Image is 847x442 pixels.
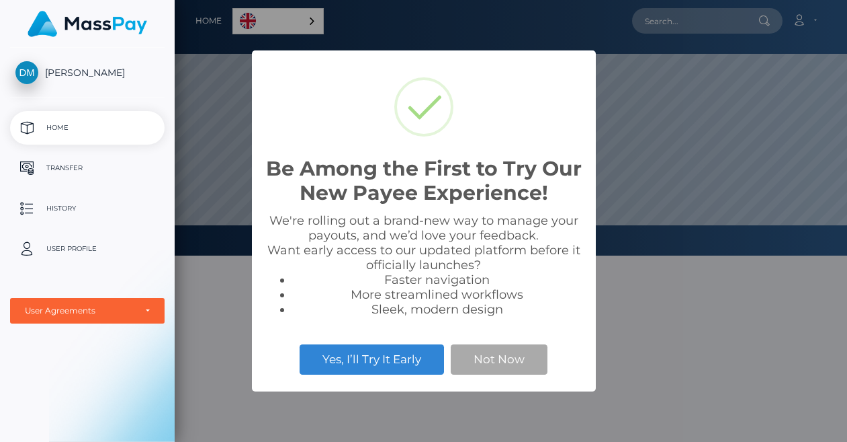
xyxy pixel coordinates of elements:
button: Yes, I’ll Try It Early [300,344,444,374]
span: [PERSON_NAME] [10,67,165,79]
p: Home [15,118,159,138]
li: Faster navigation [292,272,582,287]
button: Not Now [451,344,547,374]
p: History [15,198,159,219]
p: User Profile [15,239,159,259]
div: We're rolling out a brand-new way to manage your payouts, and we’d love your feedback. Want early... [265,213,582,317]
li: Sleek, modern design [292,302,582,317]
p: Transfer [15,158,159,178]
li: More streamlined workflows [292,287,582,302]
h2: Be Among the First to Try Our New Payee Experience! [265,157,582,205]
img: MassPay [28,11,147,37]
div: User Agreements [25,305,135,316]
button: User Agreements [10,298,165,324]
